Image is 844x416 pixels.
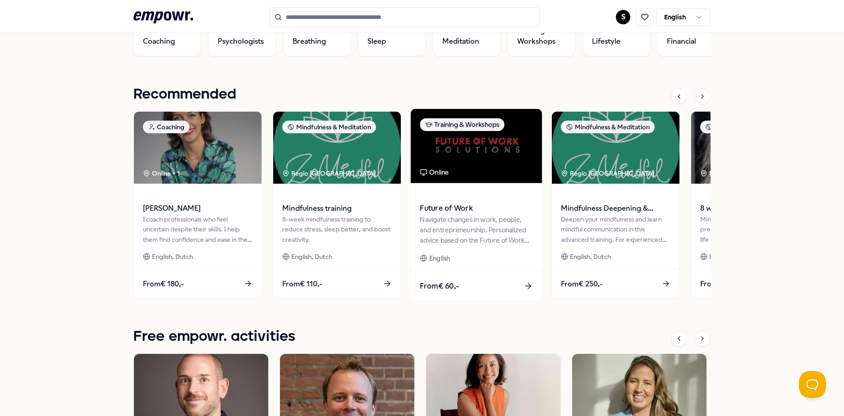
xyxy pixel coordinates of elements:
[592,25,641,47] span: Nutrition & Lifestyle
[429,253,450,263] span: English
[691,112,819,184] img: package image
[282,214,392,244] div: 8-week mindfulness training to reduce stress, sleep better, and boost creativity.
[616,10,630,24] button: S
[700,203,810,214] span: 8 week training MBSR
[691,111,819,298] a: package imageMindfulness & MeditationRegio [GEOGRAPHIC_DATA] 8 week training MBSRMindfulness teac...
[134,112,261,184] img: package image
[273,112,401,184] img: package image
[218,36,264,47] span: Psychologists
[667,36,696,47] span: Financial
[561,203,670,214] span: Mindfulness Deepening & Mindful Communication
[143,214,252,244] div: I coach professionals who feel uncertain despite their skills. I help them find confidence and ea...
[133,326,295,348] h1: Free empowr. activities
[143,36,175,47] span: Coaching
[282,278,322,290] span: From € 110,-
[561,278,603,290] span: From € 250,-
[367,36,386,47] span: Sleep
[152,252,193,262] span: English, Dutch
[282,168,377,178] div: Regio [GEOGRAPHIC_DATA]
[143,278,184,290] span: From € 180,-
[570,252,611,262] span: English, Dutch
[411,109,542,183] img: package image
[551,111,680,298] a: package imageMindfulness & MeditationRegio [GEOGRAPHIC_DATA] Mindfulness Deepening & Mindful Comm...
[143,203,252,214] span: [PERSON_NAME]
[273,111,401,298] a: package imageMindfulness & MeditationRegio [GEOGRAPHIC_DATA] Mindfulness training8-week mindfulne...
[700,168,795,178] div: Regio [GEOGRAPHIC_DATA]
[420,203,532,214] span: Future of Work
[133,83,236,106] h1: Recommended
[517,25,566,47] span: Training & Workshops
[700,121,794,133] div: Mindfulness & Meditation
[420,280,459,292] span: From € 60,-
[561,121,655,133] div: Mindfulness & Meditation
[799,371,826,398] iframe: Help Scout Beacon - Open
[700,214,810,244] div: Mindfulness teaches you to be present and gain perspective in your life and thoughts.
[291,252,332,262] span: English, Dutch
[143,121,189,133] div: Coaching
[420,118,504,131] div: Training & Workshops
[282,121,376,133] div: Mindfulness & Meditation
[420,214,532,245] div: Navigate changes in work, people, and entrepreneurship. Personalized advice based on the Future o...
[561,168,656,178] div: Regio [GEOGRAPHIC_DATA]
[552,112,679,184] img: package image
[442,25,491,47] span: Mindfulness & Meditation
[709,252,750,262] span: English, Dutch
[420,167,449,177] div: Online
[133,111,262,298] a: package imageCoachingOnline + 1[PERSON_NAME]I coach professionals who feel uncertain despite thei...
[269,7,540,27] input: Search for products, categories or subcategories
[410,109,543,302] a: package imageTraining & WorkshopsOnlineFuture of WorkNavigate changes in work, people, and entrep...
[293,36,326,47] span: Breathing
[700,278,741,290] span: From € 130,-
[561,214,670,244] div: Deepen your mindfulness and learn mindful communication in this advanced training. For experience...
[282,203,392,214] span: Mindfulness training
[143,168,180,178] div: Online + 1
